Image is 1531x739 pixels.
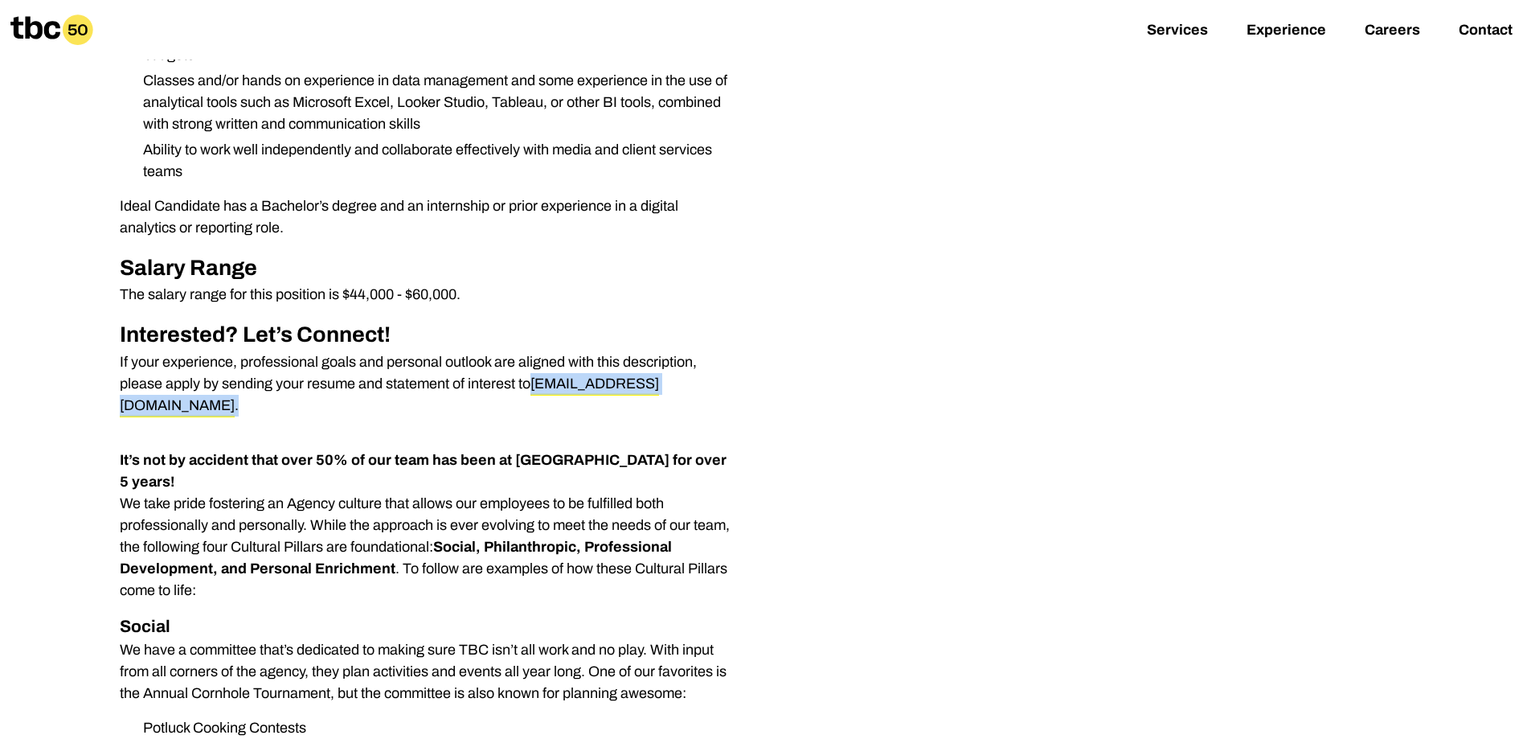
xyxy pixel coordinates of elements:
[1147,22,1208,41] a: Services
[120,318,737,351] h2: Interested? Let’s Connect!
[120,195,737,239] p: Ideal Candidate has a Bachelor’s degree and an internship or prior experience in a digital analyt...
[120,452,727,490] strong: It’s not by accident that over 50% of our team has been at [GEOGRAPHIC_DATA] for over 5 years!
[130,139,737,183] li: Ability to work well independently and collaborate effectively with media and client services teams
[130,717,737,739] li: Potluck Cooking Contests
[120,450,737,601] p: We take pride fostering an Agency culture that allows our employees to be fulfilled both professi...
[130,70,737,135] li: Classes and/or hands on experience in data management and some experience in the use of analytica...
[1365,22,1420,41] a: Careers
[120,539,672,577] strong: Social, Philanthropic, Professional Development, and Personal Enrichment
[120,351,737,417] p: If your experience, professional goals and personal outlook are aligned with this description, pl...
[120,252,737,285] h2: Salary Range
[1459,22,1513,41] a: Contact
[120,639,737,704] p: We have a committee that’s dedicated to making sure TBC isn’t all work and no play. With input fr...
[1246,22,1326,41] a: Experience
[120,284,737,306] p: The salary range for this position is $44,000 - $60,000.
[120,614,737,640] h3: Social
